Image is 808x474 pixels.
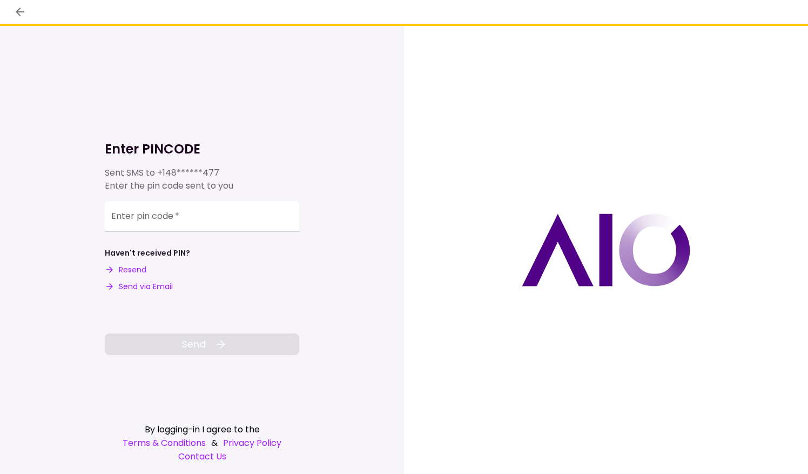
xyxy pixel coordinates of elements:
[105,423,299,436] div: By logging-in I agree to the
[105,281,173,292] button: Send via Email
[181,337,206,351] span: Send
[105,141,299,158] h1: Enter PINCODE
[11,3,29,21] button: back
[105,450,299,463] a: Contact Us
[105,333,299,355] button: Send
[123,436,206,450] a: Terms & Conditions
[223,436,281,450] a: Privacy Policy
[522,213,690,286] img: AIO logo
[105,264,146,276] button: Resend
[105,248,190,259] div: Haven't received PIN?
[105,166,299,192] div: Sent SMS to Enter the pin code sent to you
[105,436,299,450] div: &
